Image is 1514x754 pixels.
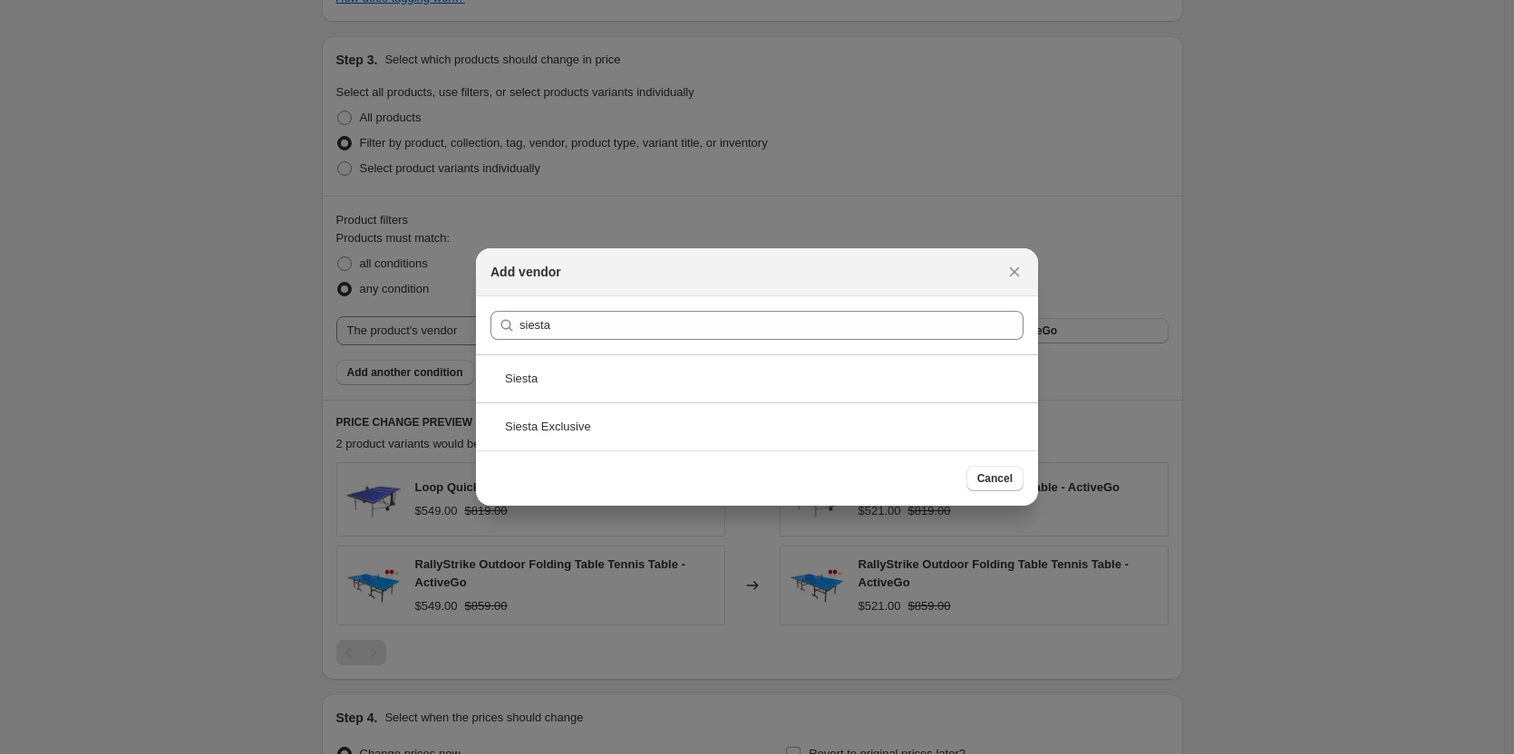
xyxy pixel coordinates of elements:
span: Cancel [977,471,1013,486]
h2: Add vendor [490,263,561,281]
button: Close [1002,259,1027,285]
div: Siesta Exclusive [476,402,1038,450]
input: Search vendors [519,311,1024,340]
div: Siesta [476,354,1038,402]
button: Cancel [966,466,1024,491]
